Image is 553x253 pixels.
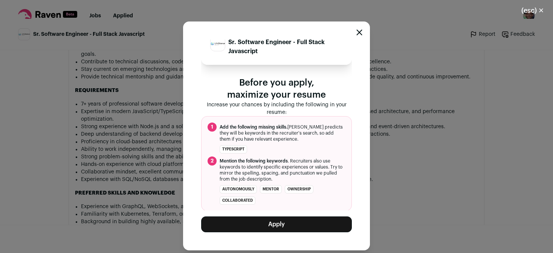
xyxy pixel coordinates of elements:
li: mentor [260,185,282,193]
li: TypeScript [220,145,247,153]
li: ownership [285,185,313,193]
span: [PERSON_NAME] predicts they will be keywords in the recruiter's search, so add them if you have r... [220,124,345,142]
p: Sr. Software Engineer - Full Stack Javascript [228,38,343,56]
span: 2 [208,156,217,166]
button: Apply [201,216,352,232]
span: 1 [208,123,217,132]
button: Close modal [512,2,553,19]
span: Mention the following keywords [220,159,288,163]
p: Before you apply, maximize your resume [201,77,352,101]
button: Close modal [356,29,362,35]
li: collaborated [220,196,255,205]
li: autonomously [220,185,257,193]
img: f3df38fc9326fb33b81e29eb496cc73d31d7c21dc5d90df7d08392d2c4cadebe [211,42,225,45]
p: Increase your chances by including the following in your resume: [201,101,352,116]
span: Add the following missing skills. [220,125,287,129]
span: . Recruiters also use keywords to identify specific experiences or values. Try to mirror the spel... [220,158,345,182]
